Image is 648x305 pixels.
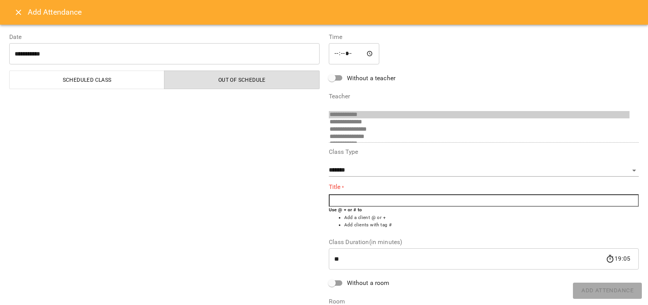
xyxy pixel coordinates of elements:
[329,183,639,192] label: Title
[329,207,362,212] b: Use @ + or # to
[169,75,315,84] span: Out of Schedule
[164,71,319,89] button: Out of Schedule
[347,278,390,288] span: Without a room
[14,75,160,84] span: Scheduled class
[329,34,639,40] label: Time
[329,239,639,245] label: Class Duration(in minutes)
[28,6,639,18] h6: Add Attendance
[344,214,639,222] li: Add a client @ or +
[329,298,639,305] label: Room
[344,221,639,229] li: Add clients with tag #
[9,71,164,89] button: Scheduled class
[329,93,639,99] label: Teacher
[9,34,320,40] label: Date
[329,149,639,155] label: Class Type
[347,74,396,83] span: Without a teacher
[9,3,28,22] button: Close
